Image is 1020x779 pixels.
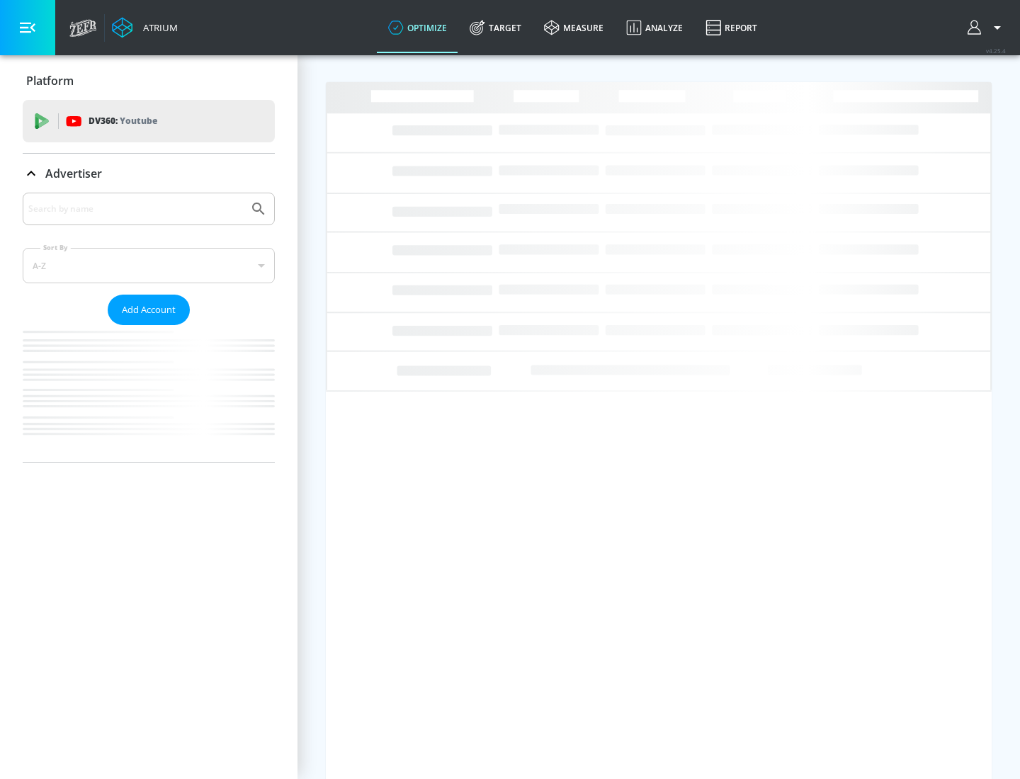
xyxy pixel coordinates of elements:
a: Atrium [112,17,178,38]
p: DV360: [89,113,157,129]
a: Analyze [615,2,694,53]
div: Platform [23,61,275,101]
p: Advertiser [45,166,102,181]
a: Report [694,2,769,53]
div: A-Z [23,248,275,283]
button: Add Account [108,295,190,325]
span: v 4.25.4 [986,47,1006,55]
span: Add Account [122,302,176,318]
nav: list of Advertiser [23,325,275,462]
a: measure [533,2,615,53]
div: Advertiser [23,193,275,462]
p: Youtube [120,113,157,128]
div: DV360: Youtube [23,100,275,142]
input: Search by name [28,200,243,218]
a: optimize [377,2,458,53]
div: Atrium [137,21,178,34]
p: Platform [26,73,74,89]
a: Target [458,2,533,53]
label: Sort By [40,243,71,252]
div: Advertiser [23,154,275,193]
